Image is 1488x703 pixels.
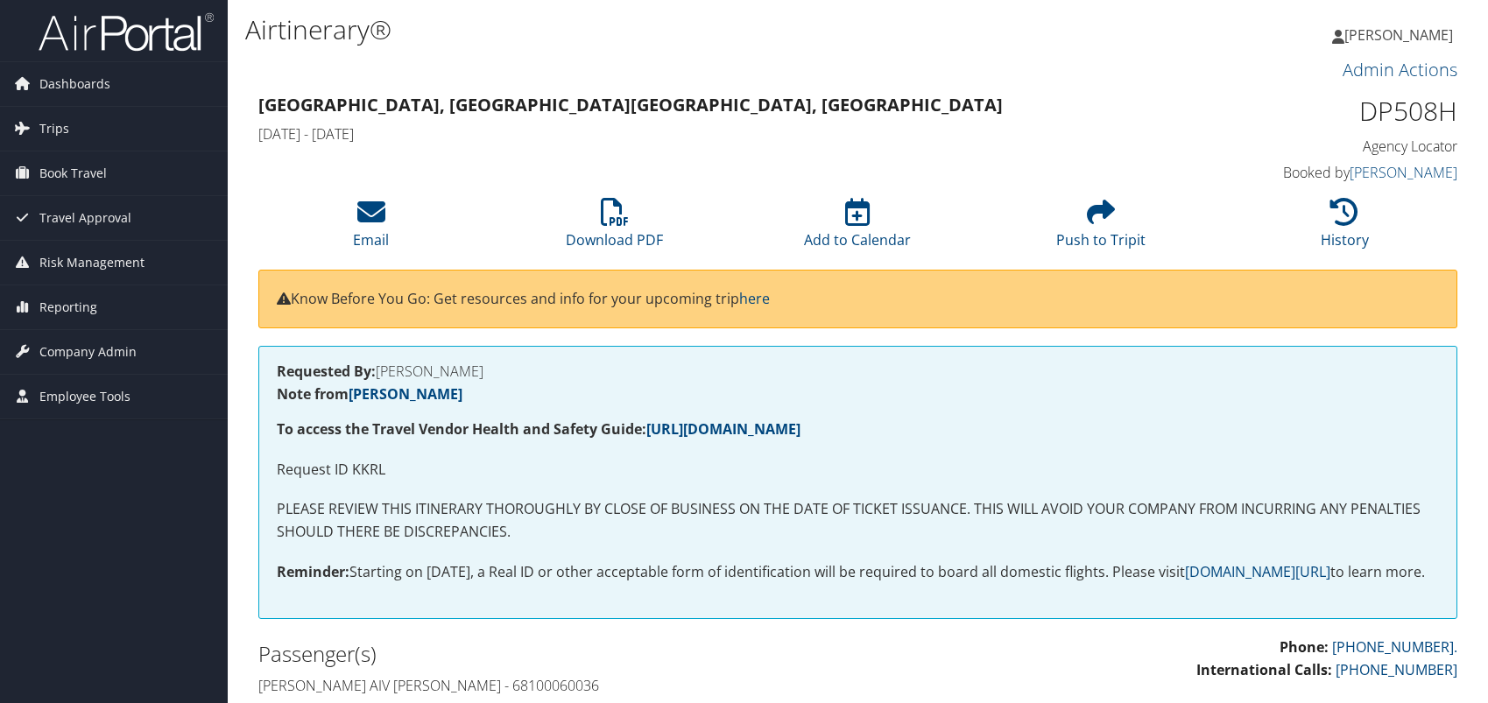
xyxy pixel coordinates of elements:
[566,207,663,250] a: Download PDF
[258,93,1003,116] strong: [GEOGRAPHIC_DATA], [GEOGRAPHIC_DATA] [GEOGRAPHIC_DATA], [GEOGRAPHIC_DATA]
[739,289,770,308] a: here
[1185,562,1330,581] a: [DOMAIN_NAME][URL]
[353,207,389,250] a: Email
[277,364,1439,378] h4: [PERSON_NAME]
[277,419,800,439] strong: To access the Travel Vendor Health and Safety Guide:
[39,151,107,195] span: Book Travel
[1280,637,1329,657] strong: Phone:
[277,498,1439,543] p: PLEASE REVIEW THIS ITINERARY THOROUGHLY BY CLOSE OF BUSINESS ON THE DATE OF TICKET ISSUANCE. THIS...
[1196,660,1332,679] strong: International Calls:
[1332,637,1457,657] a: [PHONE_NUMBER].
[349,384,462,404] a: [PERSON_NAME]
[39,196,131,240] span: Travel Approval
[277,288,1439,311] p: Know Before You Go: Get resources and info for your upcoming trip
[1177,163,1457,182] h4: Booked by
[277,384,462,404] strong: Note from
[39,330,137,374] span: Company Admin
[1350,163,1457,182] a: [PERSON_NAME]
[39,107,69,151] span: Trips
[277,562,349,581] strong: Reminder:
[1343,58,1457,81] a: Admin Actions
[277,561,1439,584] p: Starting on [DATE], a Real ID or other acceptable form of identification will be required to boar...
[258,124,1151,144] h4: [DATE] - [DATE]
[39,11,214,53] img: airportal-logo.png
[258,676,845,695] h4: [PERSON_NAME] aiv [PERSON_NAME] - 68100060036
[277,362,376,381] strong: Requested By:
[277,459,1439,482] p: Request ID KKRL
[1344,25,1453,45] span: [PERSON_NAME]
[1321,207,1369,250] a: History
[1336,660,1457,679] a: [PHONE_NUMBER]
[1177,93,1457,130] h1: DP508H
[245,11,1062,48] h1: Airtinerary®
[1177,137,1457,156] h4: Agency Locator
[39,285,97,329] span: Reporting
[39,62,110,106] span: Dashboards
[1056,207,1146,250] a: Push to Tripit
[39,241,145,285] span: Risk Management
[258,639,845,669] h2: Passenger(s)
[39,375,130,418] span: Employee Tools
[646,419,800,439] a: [URL][DOMAIN_NAME]
[1332,9,1470,61] a: [PERSON_NAME]
[804,207,911,250] a: Add to Calendar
